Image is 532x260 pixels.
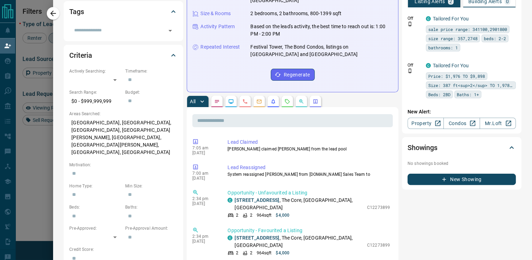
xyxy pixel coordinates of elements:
p: [DATE] [192,150,217,155]
p: $4,000 [276,250,289,256]
div: Criteria [69,47,178,64]
p: Opportunity - Unfavourited a Listing [227,189,390,197]
p: 7:05 am [192,146,217,150]
h2: Showings [408,142,437,153]
a: Mr.Loft [480,118,516,129]
a: [STREET_ADDRESS] [235,197,279,203]
p: [GEOGRAPHIC_DATA], [GEOGRAPHIC_DATA], [GEOGRAPHIC_DATA], [GEOGRAPHIC_DATA][PERSON_NAME], [GEOGRAP... [69,117,178,158]
svg: Calls [242,99,248,104]
h2: Criteria [69,50,92,61]
p: All [190,99,196,104]
div: condos.ca [426,16,431,21]
svg: Opportunities [299,99,304,104]
p: 2 [236,250,238,256]
p: Off [408,15,422,21]
div: condos.ca [227,198,232,203]
div: Tags [69,3,178,20]
svg: Lead Browsing Activity [228,99,234,104]
button: New Showing [408,174,516,185]
p: C12273899 [367,204,390,211]
p: 2:34 pm [192,196,217,201]
span: Baths: 1+ [457,91,479,98]
svg: Notes [214,99,220,104]
p: , The Core, [GEOGRAPHIC_DATA], [GEOGRAPHIC_DATA] [235,234,364,249]
p: Search Range: [69,89,122,95]
p: [DATE] [192,201,217,206]
svg: Listing Alerts [270,99,276,104]
div: condos.ca [426,63,431,68]
button: Regenerate [271,69,315,81]
p: , The Core, [GEOGRAPHIC_DATA], [GEOGRAPHIC_DATA] [235,197,364,211]
svg: Push Notification Only [408,68,412,73]
p: $4,000 [276,212,289,218]
div: Showings [408,139,516,156]
p: Min Size: [125,183,178,189]
h2: Tags [69,6,84,17]
span: bathrooms: 1 [428,44,458,51]
p: Lead Claimed [227,138,390,146]
p: 2 [236,212,238,218]
span: Price: $1,976 TO $9,898 [428,73,485,80]
p: Off [408,62,422,68]
span: Size: 387 ft<sup>2</sup> TO 1,978 ft<sup>2</sup> [428,82,513,89]
p: System reassigned [PERSON_NAME] from [DOMAIN_NAME] Sales Team to [227,171,390,178]
p: 964 sqft [257,212,272,218]
p: Opportunity - Favourited a Listing [227,227,390,234]
p: Based on the lead's activity, the best time to reach out is: 1:00 PM - 2:00 PM [250,23,392,38]
svg: Push Notification Only [408,21,412,26]
p: Activity Pattern [200,23,235,30]
p: Actively Searching: [69,68,122,74]
p: Budget: [125,89,178,95]
p: Beds: [69,204,122,210]
p: New Alert: [408,108,516,116]
p: Motivation: [69,162,178,168]
span: beds: 2-2 [484,35,506,42]
p: [DATE] [192,239,217,244]
p: Timeframe: [125,68,178,74]
p: Size & Rooms [200,10,231,17]
p: [PERSON_NAME] claimed [PERSON_NAME] from the lead pool [227,146,390,152]
p: Pre-Approved: [69,225,122,231]
p: Lead Reassigned [227,164,390,171]
p: 7:00 am [192,171,217,176]
button: Open [165,26,175,36]
p: $0 - $999,999,999 [69,95,122,107]
p: 2 bedrooms, 2 bathrooms, 800-1399 sqft [250,10,341,17]
svg: Requests [284,99,290,104]
p: Baths: [125,204,178,210]
div: condos.ca [227,235,232,240]
a: [STREET_ADDRESS] [235,235,279,241]
span: Beds: 2BD [428,91,450,98]
p: Credit Score: [69,246,178,253]
p: 2 [250,250,252,256]
p: Repeated Interest [200,43,240,51]
span: sale price range: 341100,2901800 [428,26,507,33]
p: [DATE] [192,176,217,181]
p: 964 sqft [257,250,272,256]
span: size range: 357,2748 [428,35,477,42]
a: Property [408,118,444,129]
p: C12273899 [367,242,390,248]
a: Condos [443,118,480,129]
p: 2 [250,212,252,218]
svg: Emails [256,99,262,104]
a: Tailored For You [433,63,469,68]
p: 2:34 pm [192,234,217,239]
p: No showings booked [408,160,516,167]
p: Pre-Approval Amount: [125,225,178,231]
svg: Agent Actions [313,99,318,104]
a: Tailored For You [433,16,469,21]
p: Home Type: [69,183,122,189]
p: Festival Tower, The Bond Condos, listings on [GEOGRAPHIC_DATA] and [GEOGRAPHIC_DATA] [250,43,392,58]
p: Areas Searched: [69,111,178,117]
